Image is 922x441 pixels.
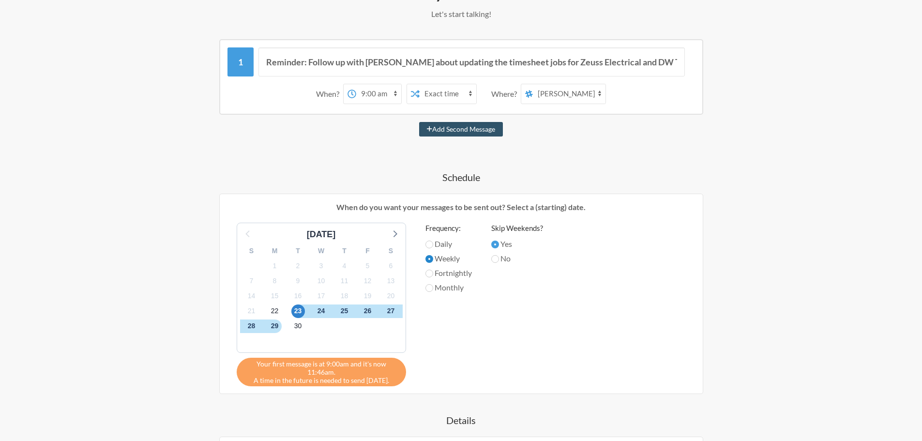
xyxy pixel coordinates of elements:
span: Wednesday, October 8, 2025 [268,274,282,288]
h4: Schedule [181,170,742,184]
span: Friday, October 3, 2025 [315,259,328,273]
p: When do you want your messages to be sent out? Select a (starting) date. [227,201,695,213]
input: No [491,255,499,263]
div: F [356,243,379,259]
input: Weekly [425,255,433,263]
div: W [310,243,333,259]
input: Message [258,47,685,76]
span: Sunday, October 26, 2025 [361,304,375,318]
span: Sunday, October 19, 2025 [361,289,375,303]
span: Monday, October 13, 2025 [384,274,398,288]
span: Thursday, October 2, 2025 [291,259,305,273]
span: Saturday, October 4, 2025 [338,259,351,273]
div: [DATE] [303,228,340,241]
input: Monthly [425,284,433,292]
label: Monthly [425,282,472,293]
span: Wednesday, October 22, 2025 [268,304,282,318]
input: Yes [491,241,499,248]
div: M [263,243,287,259]
span: Thursday, October 16, 2025 [291,289,305,303]
span: Friday, October 24, 2025 [315,304,328,318]
div: S [240,243,263,259]
span: Saturday, October 11, 2025 [338,274,351,288]
span: Tuesday, October 28, 2025 [245,319,258,333]
span: Friday, October 17, 2025 [315,289,328,303]
div: When? [316,84,343,104]
span: Monday, October 6, 2025 [384,259,398,273]
span: Wednesday, October 29, 2025 [268,319,282,333]
span: Sunday, October 5, 2025 [361,259,375,273]
div: Where? [491,84,521,104]
label: No [491,253,543,264]
span: Your first message is at 9:00am and it's now 11:46am. [244,360,399,376]
span: Thursday, October 9, 2025 [291,274,305,288]
div: T [333,243,356,259]
h4: Details [181,413,742,427]
div: T [287,243,310,259]
span: Monday, October 20, 2025 [384,289,398,303]
label: Daily [425,238,472,250]
label: Fortnightly [425,267,472,279]
span: Thursday, October 30, 2025 [291,319,305,333]
span: Thursday, October 23, 2025 [291,304,305,318]
span: Tuesday, October 14, 2025 [245,289,258,303]
div: S [379,243,403,259]
span: Wednesday, October 15, 2025 [268,289,282,303]
div: A time in the future is needed to send [DATE]. [237,358,406,386]
span: Saturday, October 18, 2025 [338,289,351,303]
span: Tuesday, October 7, 2025 [245,274,258,288]
span: Tuesday, October 21, 2025 [245,304,258,318]
label: Yes [491,238,543,250]
input: Daily [425,241,433,248]
button: Add Second Message [419,122,503,137]
label: Frequency: [425,223,472,234]
input: Fortnightly [425,270,433,277]
span: Friday, October 10, 2025 [315,274,328,288]
label: Skip Weekends? [491,223,543,234]
span: Wednesday, October 1, 2025 [268,259,282,273]
span: Sunday, October 12, 2025 [361,274,375,288]
p: Let's start talking! [181,8,742,20]
label: Weekly [425,253,472,264]
span: Saturday, October 25, 2025 [338,304,351,318]
span: Monday, October 27, 2025 [384,304,398,318]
